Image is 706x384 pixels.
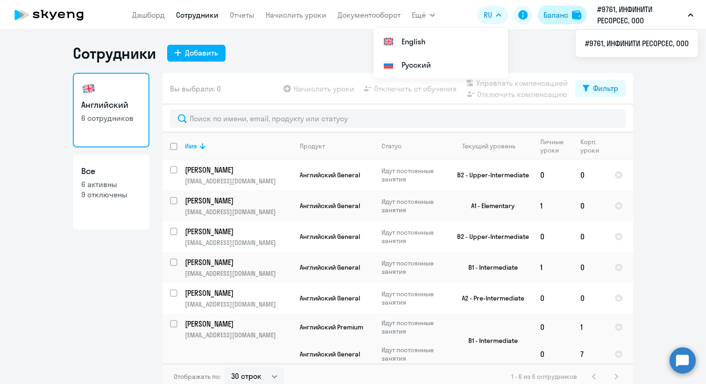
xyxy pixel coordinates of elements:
[533,190,573,221] td: 1
[185,142,197,150] div: Имя
[230,10,254,20] a: Отчеты
[300,350,360,358] span: Английский General
[538,6,587,24] button: Балансbalance
[185,195,292,206] a: [PERSON_NAME]
[383,59,394,70] img: Русский
[81,179,141,189] p: 6 активны
[446,160,533,190] td: B2 - Upper-Intermediate
[185,288,292,298] a: [PERSON_NAME]
[300,323,363,331] span: Английский Premium
[533,160,573,190] td: 0
[185,257,292,267] a: [PERSON_NAME]
[575,80,626,97] button: Фильтр
[185,319,290,329] p: [PERSON_NAME]
[73,73,149,147] a: Английский6 сотрудников
[381,259,445,276] p: Идут постоянные занятия
[170,109,626,128] input: Поиск по имени, email, продукту или статусу
[300,263,360,272] span: Английский General
[300,171,360,179] span: Английский General
[576,30,698,57] ul: Ещё
[266,10,326,20] a: Начислить уроки
[300,294,360,302] span: Английский General
[185,269,292,278] p: [EMAIL_ADDRESS][DOMAIN_NAME]
[593,83,618,94] div: Фильтр
[533,221,573,252] td: 0
[381,228,445,245] p: Идут постоянные занятия
[185,142,292,150] div: Имя
[593,4,698,26] button: #9761, ИНФИНИТИ РЕСОРСЕС, ООО
[446,283,533,314] td: A2 - Pre-Intermediate
[381,197,445,214] p: Идут постоянные занятия
[81,165,141,177] h3: Все
[573,314,607,341] td: 1
[167,45,226,62] button: Добавить
[185,319,292,329] a: [PERSON_NAME]
[580,138,607,154] div: Корп. уроки
[185,208,292,216] p: [EMAIL_ADDRESS][DOMAIN_NAME]
[132,10,165,20] a: Дашборд
[446,314,533,368] td: B1 - Intermediate
[185,47,218,58] div: Добавить
[573,341,607,368] td: 7
[185,238,292,247] p: [EMAIL_ADDRESS][DOMAIN_NAME]
[185,195,290,206] p: [PERSON_NAME]
[484,9,492,21] span: RU
[185,177,292,185] p: [EMAIL_ADDRESS][DOMAIN_NAME]
[170,83,221,94] span: Вы выбрали: 0
[573,160,607,190] td: 0
[300,232,360,241] span: Английский General
[338,10,401,20] a: Документооборот
[185,257,290,267] p: [PERSON_NAME]
[446,252,533,283] td: B1 - Intermediate
[533,283,573,314] td: 0
[381,346,445,363] p: Идут постоянные занятия
[544,9,568,21] div: Баланс
[533,252,573,283] td: 1
[381,290,445,307] p: Идут постоянные занятия
[533,341,573,368] td: 0
[176,10,219,20] a: Сотрудники
[446,221,533,252] td: B2 - Upper-Intermediate
[573,221,607,252] td: 0
[374,28,508,78] ul: Ещё
[453,142,532,150] div: Текущий уровень
[185,300,292,308] p: [EMAIL_ADDRESS][DOMAIN_NAME]
[381,319,445,335] p: Идут постоянные занятия
[381,142,402,150] div: Статус
[572,10,581,20] img: balance
[533,314,573,341] td: 0
[174,372,221,381] span: Отображать по:
[73,44,156,63] h1: Сотрудники
[412,6,435,24] button: Ещё
[185,165,290,175] p: [PERSON_NAME]
[446,190,533,221] td: A1 - Elementary
[477,6,508,24] button: RU
[185,165,292,175] a: [PERSON_NAME]
[185,226,290,237] p: [PERSON_NAME]
[73,155,149,230] a: Все6 активны9 отключены
[81,189,141,200] p: 9 отключены
[573,283,607,314] td: 0
[462,142,515,150] div: Текущий уровень
[573,190,607,221] td: 0
[597,4,684,26] p: #9761, ИНФИНИТИ РЕСОРСЕС, ООО
[300,202,360,210] span: Английский General
[412,9,426,21] span: Ещё
[300,142,325,150] div: Продукт
[511,372,577,381] span: 1 - 6 из 6 сотрудников
[383,36,394,47] img: English
[185,331,292,339] p: [EMAIL_ADDRESS][DOMAIN_NAME]
[540,138,572,154] div: Личные уроки
[81,81,96,96] img: english
[185,288,290,298] p: [PERSON_NAME]
[81,113,141,123] p: 6 сотрудников
[573,252,607,283] td: 0
[185,226,292,237] a: [PERSON_NAME]
[381,167,445,183] p: Идут постоянные занятия
[81,99,141,111] h3: Английский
